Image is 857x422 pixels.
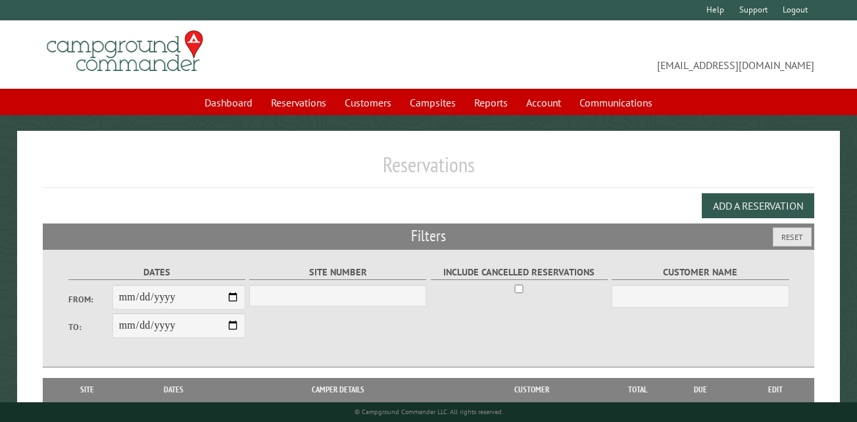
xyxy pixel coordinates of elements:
[431,265,608,280] label: Include Cancelled Reservations
[68,293,112,306] label: From:
[43,152,814,188] h1: Reservations
[773,227,812,246] button: Reset
[612,265,789,280] label: Customer Name
[453,378,612,402] th: Customer
[197,90,260,115] a: Dashboard
[355,408,503,416] small: © Campground Commander LLC. All rights reserved.
[263,90,334,115] a: Reservations
[124,378,223,402] th: Dates
[68,321,112,333] label: To:
[737,378,814,402] th: Edit
[49,378,124,402] th: Site
[572,90,660,115] a: Communications
[702,193,814,218] button: Add a Reservation
[664,378,737,402] th: Due
[249,265,426,280] label: Site Number
[43,223,814,248] h2: Filters
[43,26,207,77] img: Campground Commander
[223,378,453,402] th: Camper Details
[466,90,516,115] a: Reports
[337,90,399,115] a: Customers
[612,378,664,402] th: Total
[68,265,245,280] label: Dates
[402,90,464,115] a: Campsites
[518,90,569,115] a: Account
[429,36,814,73] span: [EMAIL_ADDRESS][DOMAIN_NAME]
